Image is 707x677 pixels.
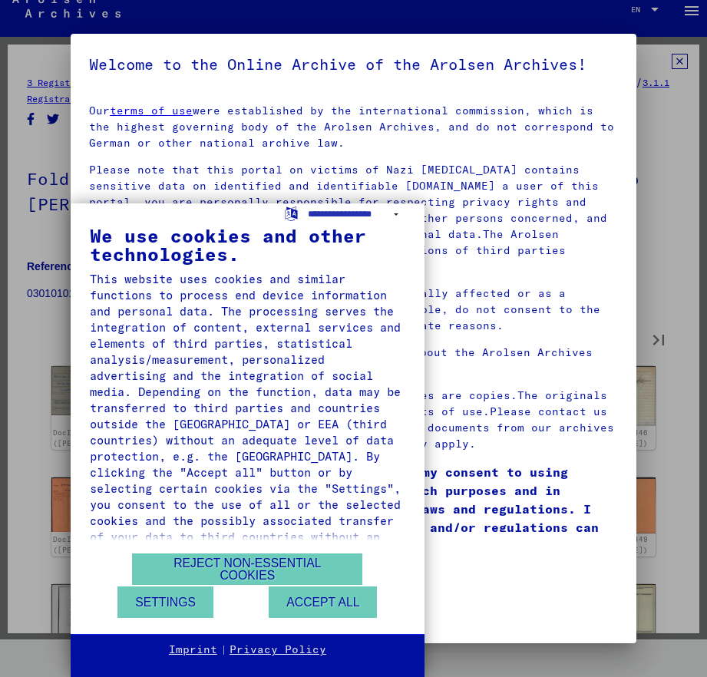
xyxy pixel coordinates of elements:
[90,271,405,561] div: This website uses cookies and similar functions to process end device information and personal da...
[230,642,326,658] a: Privacy Policy
[269,586,377,618] button: Accept all
[169,642,217,658] a: Imprint
[132,553,362,585] button: Reject non-essential cookies
[90,226,405,263] div: We use cookies and other technologies.
[117,586,213,618] button: Settings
